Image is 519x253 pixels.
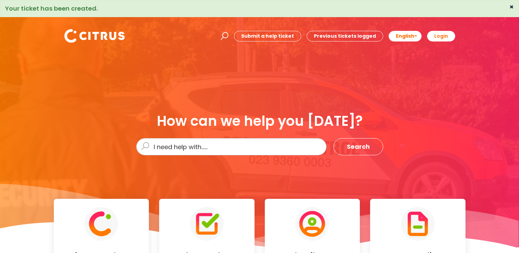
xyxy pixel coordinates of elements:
[509,4,514,10] button: ×
[234,31,301,41] a: Submit a help ticket
[427,31,455,41] a: Login
[136,138,327,155] input: I need help with......
[307,31,383,41] a: Previous tickets logged
[136,113,383,129] div: How can we help you [DATE]?
[396,33,414,39] span: English
[347,141,370,152] span: Search
[434,33,448,39] b: Login
[333,138,383,155] button: Search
